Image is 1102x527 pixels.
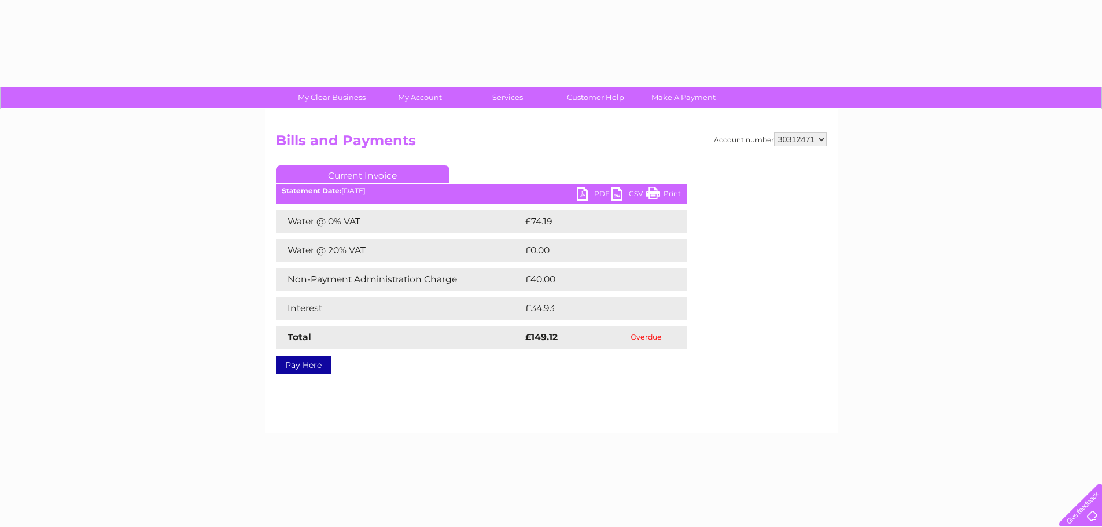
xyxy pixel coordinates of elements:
a: My Clear Business [284,87,379,108]
div: Account number [714,132,827,146]
td: £34.93 [522,297,664,320]
a: Pay Here [276,356,331,374]
b: Statement Date: [282,186,341,195]
a: CSV [611,187,646,204]
td: £74.19 [522,210,662,233]
h2: Bills and Payments [276,132,827,154]
td: Overdue [606,326,687,349]
a: Print [646,187,681,204]
td: £40.00 [522,268,664,291]
div: [DATE] [276,187,687,195]
td: Non-Payment Administration Charge [276,268,522,291]
a: PDF [577,187,611,204]
td: £0.00 [522,239,660,262]
td: Water @ 20% VAT [276,239,522,262]
a: My Account [372,87,467,108]
a: Make A Payment [636,87,731,108]
strong: £149.12 [525,331,558,342]
td: Water @ 0% VAT [276,210,522,233]
a: Current Invoice [276,165,449,183]
a: Services [460,87,555,108]
td: Interest [276,297,522,320]
a: Customer Help [548,87,643,108]
strong: Total [288,331,311,342]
